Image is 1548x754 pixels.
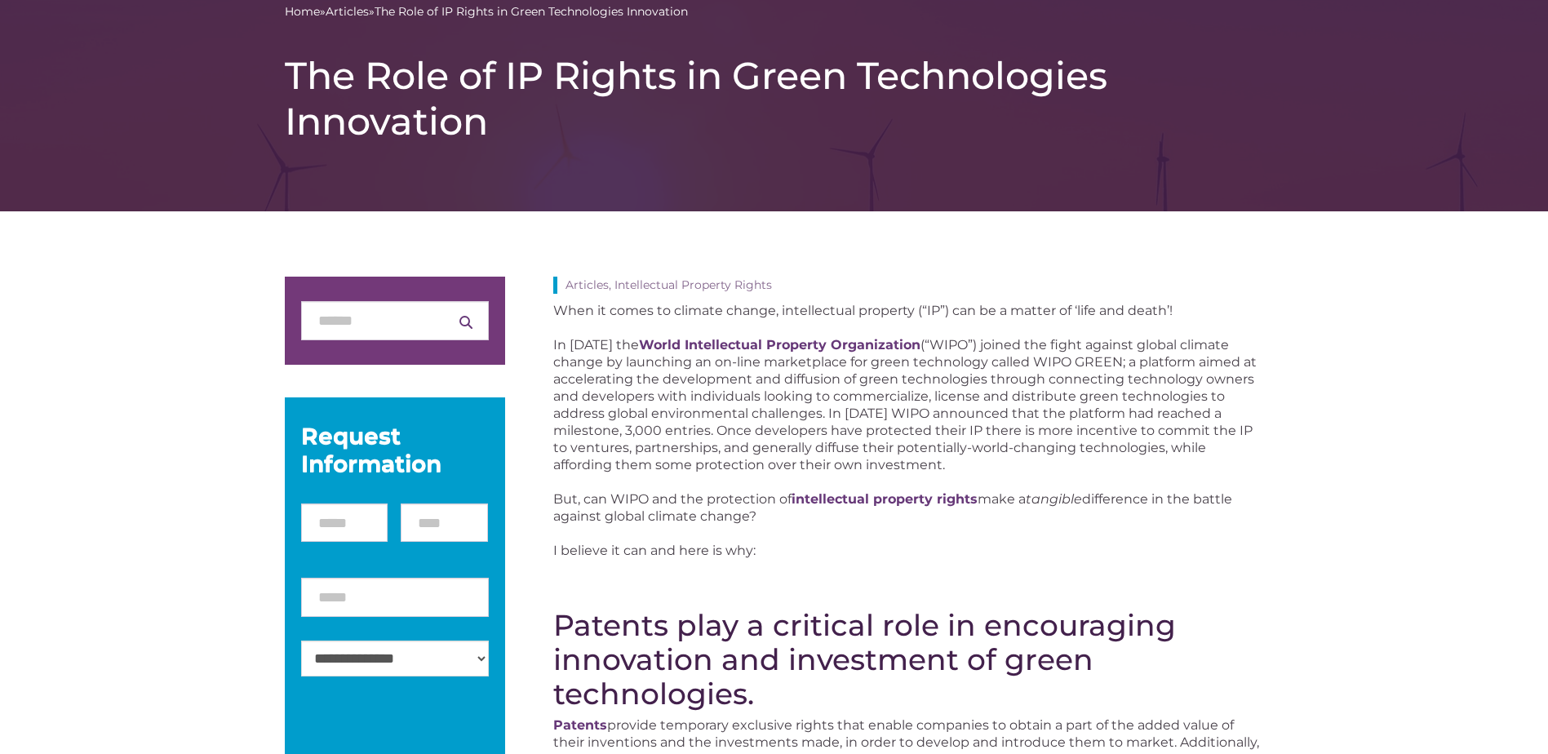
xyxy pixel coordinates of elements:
div: Articles, Intellectual Property Rights [553,277,1263,294]
p: But, can WIPO and the protection of make a difference in the battle against global climate change? [553,490,1263,525]
p: I believe it can and here is why: [553,542,1263,559]
p: When it comes to climate change, intellectual property (“IP”) can be a matter of ‘life and death’! [553,302,1263,319]
a: World Intellectual Property Organization [639,337,920,353]
a: Home [285,3,320,20]
a: Articles [326,3,369,20]
p: In [DATE] the (“WIPO”) joined the fight against global climate change by launching an on-line mar... [553,336,1263,473]
a: Patents [553,717,607,733]
h1: The Role of IP Rights in Green Technologies Innovation [285,53,1264,144]
h2: Patents play a critical role in encouraging innovation and investment of green technologies. [553,608,1263,711]
div: Request Information [301,422,489,477]
span: » » [285,3,688,20]
span: The Role of IP Rights in Green Technologies Innovation [375,3,688,20]
a: intellectual property rights [792,491,978,507]
em: tangible [1026,491,1082,507]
